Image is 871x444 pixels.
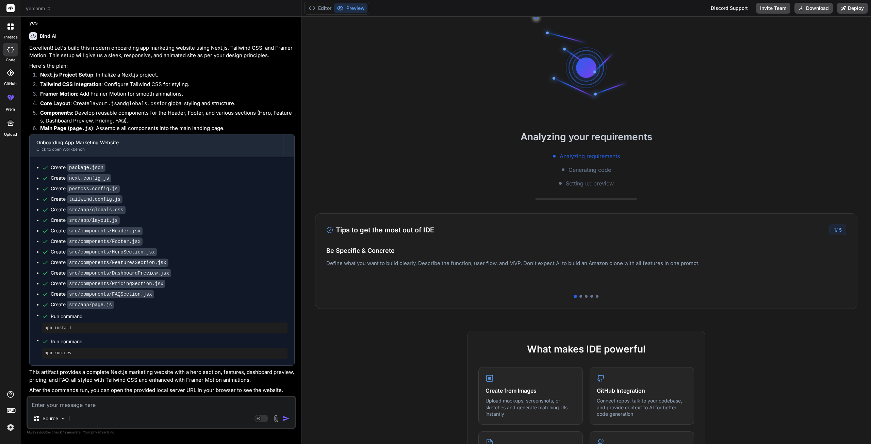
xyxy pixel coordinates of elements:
p: Upload mockups, screenshots, or sketches and generate matching UIs instantly [486,397,576,417]
p: yes [29,19,295,27]
div: Create [51,206,126,213]
img: settings [5,422,16,433]
strong: Main Page ( ) [40,125,93,131]
span: Analyzing requirements [560,152,620,160]
h2: What makes IDE powerful [478,342,694,356]
code: src/app/layout.js [67,216,120,225]
li: : Develop reusable components for the Header, Footer, and various sections (Hero, Features, Dashb... [35,109,295,125]
span: 1 [834,227,836,233]
p: Always double-check its answers. Your in Bind [27,429,296,435]
code: src/app/page.js [67,301,114,309]
h4: Be Specific & Concrete [326,246,846,255]
p: Connect repos, talk to your codebase, and provide context to AI for better code generation [597,397,687,417]
div: Create [51,238,143,245]
div: Create [51,269,171,277]
pre: npm install [45,325,285,331]
span: Setting up preview [566,179,614,187]
li: : Assemble all components into the main landing page. [35,125,295,134]
span: Run command [51,313,287,320]
img: Pick Models [60,416,66,422]
strong: Next.js Project Setup [40,71,93,78]
span: yomnnm [26,5,51,12]
code: layout.js [89,101,117,107]
strong: Framer Motion [40,91,77,97]
p: Here's the plan: [29,62,295,70]
div: / [829,225,846,235]
div: Click to open Workbench [36,147,276,152]
span: privacy [91,430,103,434]
div: Create [51,259,168,266]
span: Run command [51,338,287,345]
code: src/app/globals.css [67,206,126,214]
h3: Tips to get the most out of IDE [326,225,434,235]
code: src/components/FeaturesSection.jsx [67,259,168,267]
p: Source [43,415,58,422]
div: Create [51,175,111,182]
div: Create [51,301,114,308]
li: : Initialize a Next.js project. [35,71,295,81]
code: src/components/Footer.jsx [67,237,143,246]
button: Invite Team [756,3,790,14]
h4: GitHub Integration [597,387,687,395]
label: GitHub [4,81,17,87]
li: : Add Framer Motion for smooth animations. [35,90,295,100]
code: src/components/FAQSection.jsx [67,290,154,298]
button: Onboarding App Marketing WebsiteClick to open Workbench [30,134,283,157]
code: next.config.js [67,174,111,182]
div: Create [51,217,120,224]
p: Excellent! Let's build this modern onboarding app marketing website using Next.js, Tailwind CSS, ... [29,44,295,60]
img: icon [283,415,290,422]
div: Create [51,196,122,203]
div: Create [51,248,157,256]
strong: Tailwind CSS Integration [40,81,101,87]
code: page.js [70,126,91,132]
button: Deploy [837,3,868,14]
div: Onboarding App Marketing Website [36,139,276,146]
code: src/components/PricingSection.jsx [67,280,165,288]
div: Create [51,185,120,192]
li: : Create and for global styling and structure. [35,100,295,109]
code: src/components/HeroSection.jsx [67,248,157,256]
div: Create [51,280,165,287]
strong: Core Layout [40,100,70,106]
code: package.json [67,164,105,172]
span: Generating code [569,166,611,174]
code: src/components/DashboardPreview.jsx [67,269,171,277]
label: threads [3,34,18,40]
span: 5 [839,227,842,233]
p: After the commands run, you can open the provided local server URL in your browser to see the web... [29,387,295,394]
label: Upload [4,132,17,137]
div: Create [51,291,154,298]
pre: npm run dev [45,350,285,356]
code: globals.css [126,101,160,107]
code: postcss.config.js [67,185,120,193]
div: Discord Support [707,3,752,14]
div: Create [51,227,143,234]
li: : Configure Tailwind CSS for styling. [35,81,295,90]
p: This artifact provides a complete Next.js marketing website with a hero section, features, dashbo... [29,368,295,384]
div: Create [51,164,105,171]
strong: Components [40,110,72,116]
h2: Analyzing your requirements [301,130,871,144]
code: src/components/Header.jsx [67,227,143,235]
h6: Bind AI [40,33,56,39]
img: attachment [272,415,280,423]
button: Editor [306,3,334,13]
h4: Create from Images [486,387,576,395]
label: prem [6,106,15,112]
button: Preview [334,3,367,13]
button: Download [794,3,833,14]
code: tailwind.config.js [67,195,122,203]
label: code [6,57,15,63]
